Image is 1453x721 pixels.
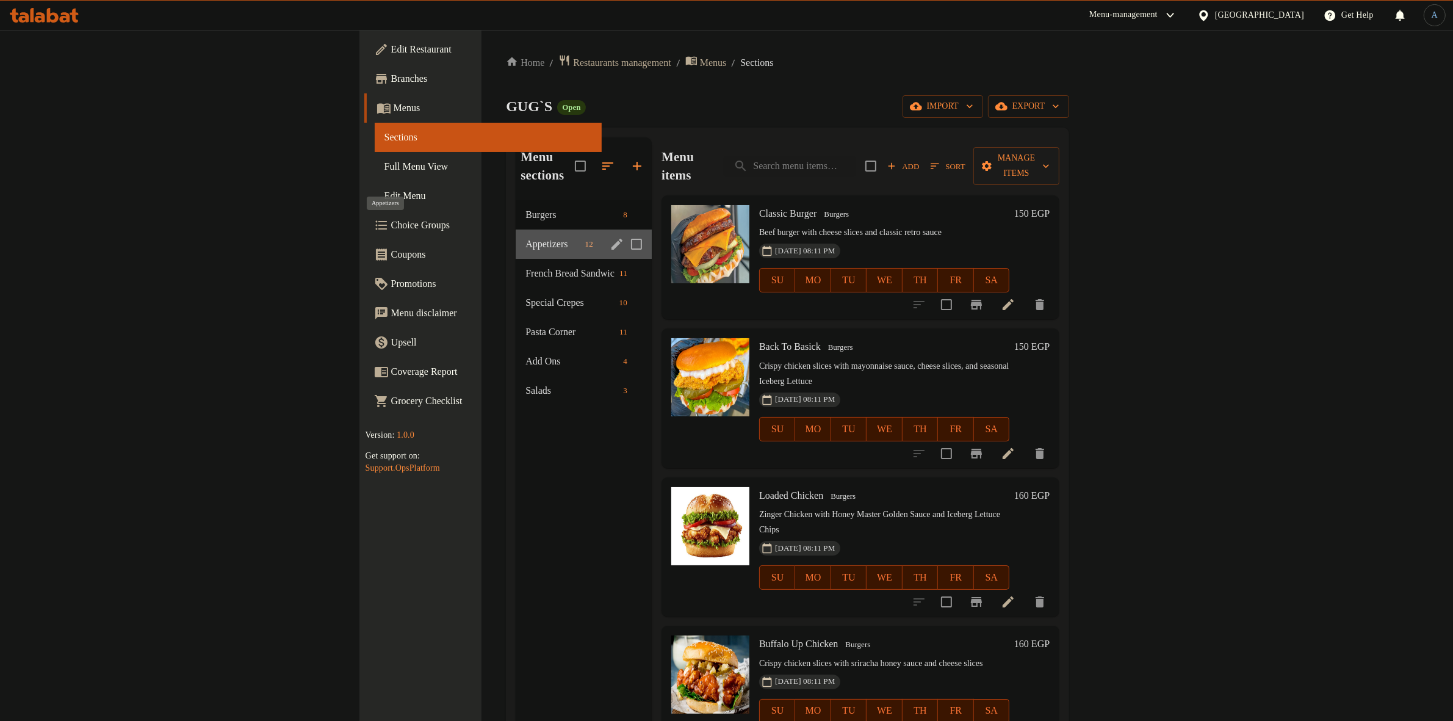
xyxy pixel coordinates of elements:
[831,268,867,292] button: TU
[364,35,602,64] a: Edit Restaurant
[618,383,632,398] div: items
[962,290,991,319] button: Branch-specific-item
[871,421,897,438] span: WE
[366,430,395,440] span: Version:
[516,376,652,405] div: Salads3
[907,569,933,587] span: TH
[740,56,773,70] span: Sections
[618,354,632,369] div: items
[1215,9,1304,22] div: [GEOGRAPHIC_DATA]
[800,272,826,289] span: MO
[871,272,897,289] span: WE
[525,325,615,339] span: Pasta Corner
[831,565,867,590] button: TU
[931,159,965,173] span: Sort
[366,451,420,460] span: Get support on:
[974,268,1009,292] button: SA
[516,195,652,410] nav: Menu sections
[795,417,831,441] button: MO
[759,208,817,219] span: Classic Burger
[618,356,632,368] span: 4
[364,240,602,269] a: Coupons
[516,288,652,317] div: Special Crepes10
[724,156,856,177] input: search
[525,383,618,398] span: Salads
[525,295,614,310] div: Special Crepes
[662,148,709,184] h2: Menu items
[912,99,973,114] span: import
[375,152,602,181] a: Full Menu View
[823,341,858,355] div: Burgers
[759,507,1009,538] p: Zinger Chicken with Honey Master Golden Sauce and Iceberg Lettuce Chips
[1001,446,1015,461] a: Edit menu item
[841,638,876,652] span: Burgers
[384,159,593,174] span: Full Menu View
[391,335,593,350] span: Upsell
[903,417,938,441] button: TH
[943,569,968,587] span: FR
[836,421,862,438] span: TU
[962,587,991,617] button: Branch-specific-item
[516,200,652,230] div: Burgers8
[934,441,959,466] span: Select to update
[615,327,632,338] span: 11
[525,208,618,222] div: Burgers
[685,54,727,71] a: Menus
[618,385,632,397] span: 3
[974,565,1009,590] button: SA
[938,417,973,441] button: FR
[364,386,602,416] a: Grocery Checklist
[826,490,860,504] span: Burgers
[923,157,973,176] span: Sort items
[979,569,1004,587] span: SA
[671,487,749,565] img: Loaded Chicken
[759,417,795,441] button: SU
[1001,297,1015,312] a: Edit menu item
[770,394,840,405] span: [DATE] 08:11 PM
[800,702,826,720] span: MO
[391,394,593,408] span: Grocery Checklist
[765,702,790,720] span: SU
[973,147,1059,185] button: Manage items
[765,421,790,438] span: SU
[819,208,854,222] span: Burgers
[397,430,414,440] span: 1.0.0
[391,306,593,321] span: Menu disclaimer
[831,417,867,441] button: TU
[615,325,632,339] div: items
[1025,439,1055,468] button: delete
[759,225,1009,241] p: Beef burger with cheese slices and classic retro sauce
[934,292,959,317] span: Select to update
[979,272,1004,289] span: SA
[887,159,920,173] span: Add
[516,230,652,259] div: Appetizers12edit
[391,277,593,291] span: Promotions
[800,569,826,587] span: MO
[1001,595,1015,609] a: Edit menu item
[506,54,1069,71] nav: breadcrumb
[983,151,1050,181] span: Manage items
[884,157,923,176] button: Add
[867,268,902,292] button: WE
[1432,9,1438,22] span: A
[568,153,593,179] span: Select all sections
[867,417,902,441] button: WE
[516,347,652,376] div: Add Ons4
[907,702,933,720] span: TH
[770,245,840,257] span: [DATE] 08:11 PM
[858,153,884,179] span: Select section
[593,151,622,181] span: Sort sections
[1014,205,1050,222] h6: 150 EGP
[375,181,602,211] a: Edit Menu
[615,295,632,310] div: items
[364,269,602,299] a: Promotions
[364,299,602,328] a: Menu disclaimer
[938,268,973,292] button: FR
[1025,290,1055,319] button: delete
[608,235,626,253] button: edit
[622,151,652,181] button: Add section
[384,130,593,145] span: Sections
[671,636,749,714] img: Buffalo Up Chicken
